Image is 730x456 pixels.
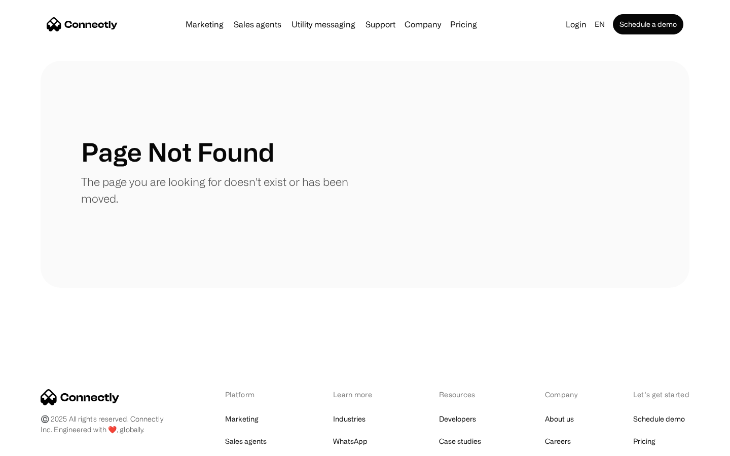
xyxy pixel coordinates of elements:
[333,434,368,448] a: WhatsApp
[81,137,274,167] h1: Page Not Found
[562,17,591,31] a: Login
[333,412,366,426] a: Industries
[225,412,259,426] a: Marketing
[439,434,481,448] a: Case studies
[287,20,359,28] a: Utility messaging
[333,389,386,400] div: Learn more
[595,17,605,31] div: en
[81,173,365,207] p: The page you are looking for doesn't exist or has been moved.
[10,437,61,452] aside: Language selected: English
[545,389,580,400] div: Company
[405,17,441,31] div: Company
[633,389,689,400] div: Let’s get started
[446,20,481,28] a: Pricing
[633,412,685,426] a: Schedule demo
[545,434,571,448] a: Careers
[20,438,61,452] ul: Language list
[439,412,476,426] a: Developers
[230,20,285,28] a: Sales agents
[181,20,228,28] a: Marketing
[361,20,399,28] a: Support
[439,389,492,400] div: Resources
[225,389,280,400] div: Platform
[225,434,267,448] a: Sales agents
[545,412,574,426] a: About us
[613,14,683,34] a: Schedule a demo
[633,434,655,448] a: Pricing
